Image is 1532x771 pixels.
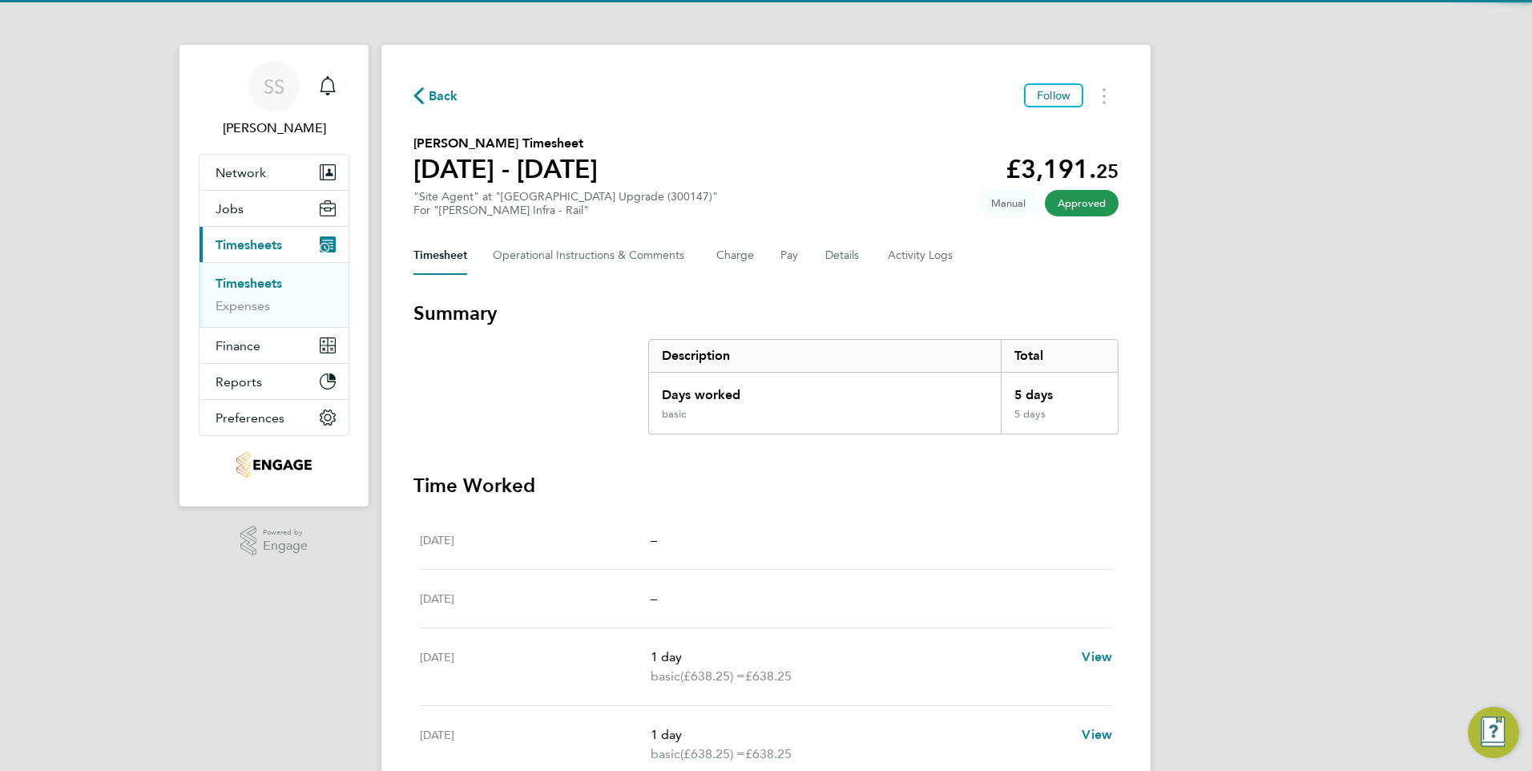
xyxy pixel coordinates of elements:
[1090,83,1119,108] button: Timesheets Menu
[651,591,657,606] span: –
[1096,159,1119,183] span: 25
[1001,408,1118,434] div: 5 days
[888,236,955,275] button: Activity Logs
[1006,154,1119,184] app-decimal: £3,191.
[680,746,745,761] span: (£638.25) =
[1082,725,1112,745] a: View
[413,134,598,153] h2: [PERSON_NAME] Timesheet
[413,236,467,275] button: Timesheet
[1001,340,1118,372] div: Total
[1001,373,1118,408] div: 5 days
[216,201,244,216] span: Jobs
[649,340,1001,372] div: Description
[825,236,862,275] button: Details
[216,338,260,353] span: Finance
[216,276,282,291] a: Timesheets
[264,76,284,97] span: SS
[200,191,349,226] button: Jobs
[420,589,651,608] div: [DATE]
[493,236,691,275] button: Operational Instructions & Comments
[420,648,651,686] div: [DATE]
[413,204,718,217] div: For "[PERSON_NAME] Infra - Rail"
[680,668,745,684] span: (£638.25) =
[1045,190,1119,216] span: This timesheet has been approved.
[200,262,349,327] div: Timesheets
[413,301,1119,326] h3: Summary
[413,153,598,185] h1: [DATE] - [DATE]
[263,526,308,539] span: Powered by
[662,408,686,421] div: basic
[420,531,651,550] div: [DATE]
[200,364,349,399] button: Reports
[745,746,792,761] span: £638.25
[1082,649,1112,664] span: View
[216,298,270,313] a: Expenses
[1037,88,1070,103] span: Follow
[413,473,1119,499] h3: Time Worked
[1082,727,1112,742] span: View
[216,165,266,180] span: Network
[648,339,1119,434] div: Summary
[263,539,308,553] span: Engage
[651,745,680,764] span: basic
[651,725,1069,745] p: 1 day
[240,526,308,556] a: Powered byEngage
[780,236,800,275] button: Pay
[179,45,369,507] nav: Main navigation
[649,373,1001,408] div: Days worked
[216,237,282,252] span: Timesheets
[651,648,1069,667] p: 1 day
[1024,83,1083,107] button: Follow
[745,668,792,684] span: £638.25
[420,725,651,764] div: [DATE]
[216,410,284,426] span: Preferences
[199,119,349,138] span: Saranija Sivapalan
[651,532,657,547] span: –
[429,87,458,106] span: Back
[200,400,349,435] button: Preferences
[1468,707,1519,758] button: Engage Resource Center
[716,236,755,275] button: Charge
[413,86,458,106] button: Back
[200,155,349,190] button: Network
[199,61,349,138] a: SS[PERSON_NAME]
[200,328,349,363] button: Finance
[651,667,680,686] span: basic
[199,452,349,478] a: Go to home page
[1082,648,1112,667] a: View
[200,227,349,262] button: Timesheets
[978,190,1038,216] span: This timesheet was manually created.
[216,374,262,390] span: Reports
[236,452,311,478] img: carmichael-logo-retina.png
[413,190,718,217] div: "Site Agent" at "[GEOGRAPHIC_DATA] Upgrade (300147)"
